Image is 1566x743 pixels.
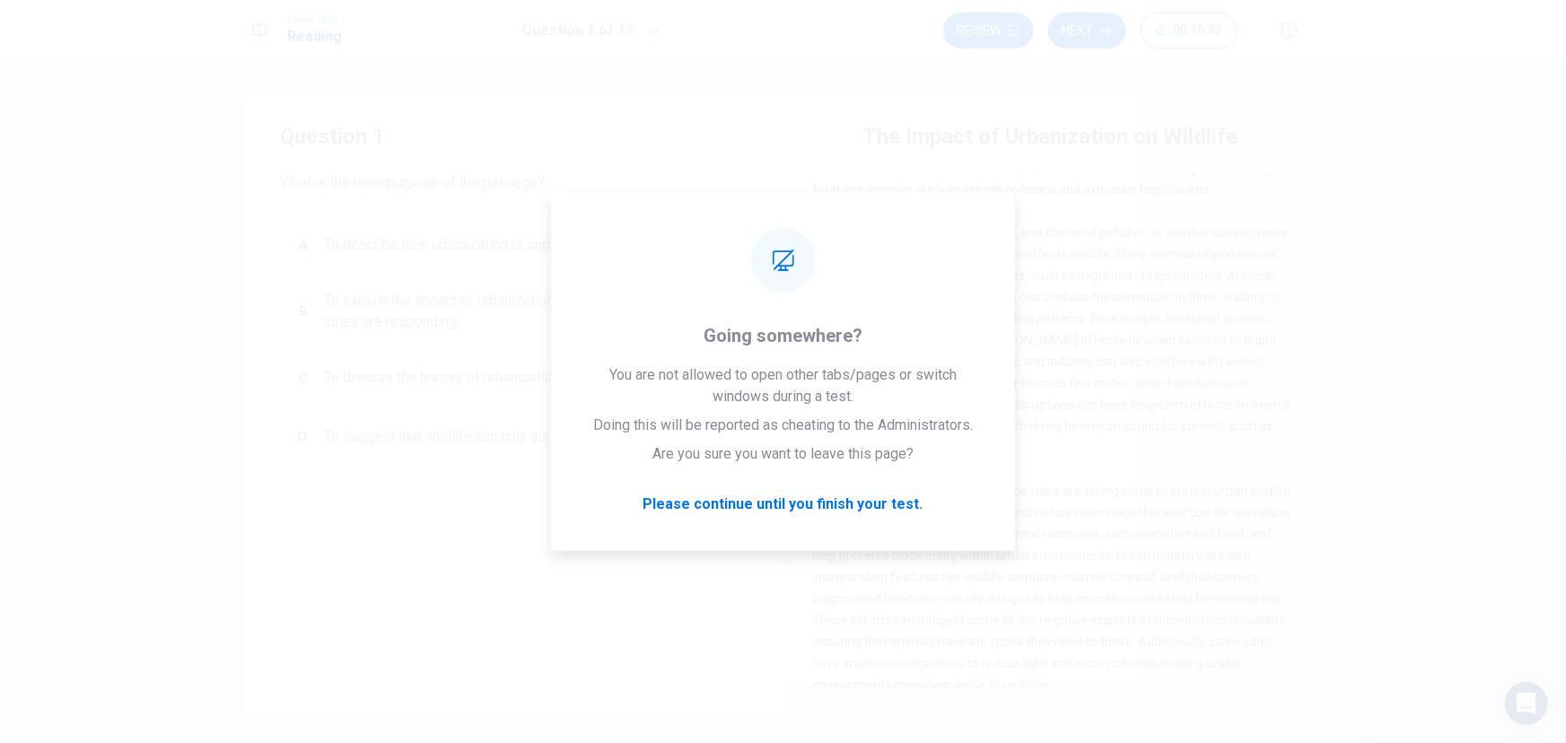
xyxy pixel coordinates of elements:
[281,355,748,400] button: CTo discuss the history of urbanization.
[1141,13,1238,48] button: 00:15:33
[325,367,564,389] span: To discuss the history of urbanization.
[281,172,748,194] span: What is the main purpose of the passage?
[1048,13,1126,48] button: Next
[281,282,748,341] button: BTo explain the impact of urbanization on wildlife and how some cities are responding.
[289,231,318,259] div: A
[281,122,748,151] h4: Question 1
[813,484,1294,692] span: Despite these challenges, some cities are taking steps to protect urban wildlife. Green spaces, s...
[522,20,634,41] h1: Question 1 of 13
[281,415,748,459] button: DTo suggest that wildlife can only survive in rural areas.
[325,290,739,333] span: To explain the impact of urbanization on wildlife and how some cities are responding.
[325,426,663,448] span: To suggest that wildlife can only survive in rural areas.
[813,480,842,509] div: 5
[943,13,1034,48] button: Review
[325,234,696,256] span: To describe how urbanization is improving wildlife habitats.
[1174,23,1222,38] span: 00:15:33
[813,222,842,250] div: 4
[289,363,318,392] div: C
[288,13,343,26] span: Level Test
[813,225,1291,455] span: Pollution, including noise, light, and chemical pollution, is another consequence of urbanization...
[281,223,748,267] button: ATo describe how urbanization is improving wildlife habitats.
[289,297,318,326] div: B
[288,26,343,48] h1: Reading
[289,423,318,451] div: D
[1505,682,1548,725] div: Open Intercom Messenger
[863,122,1238,151] h4: The Impact of Urbanization on Wildlife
